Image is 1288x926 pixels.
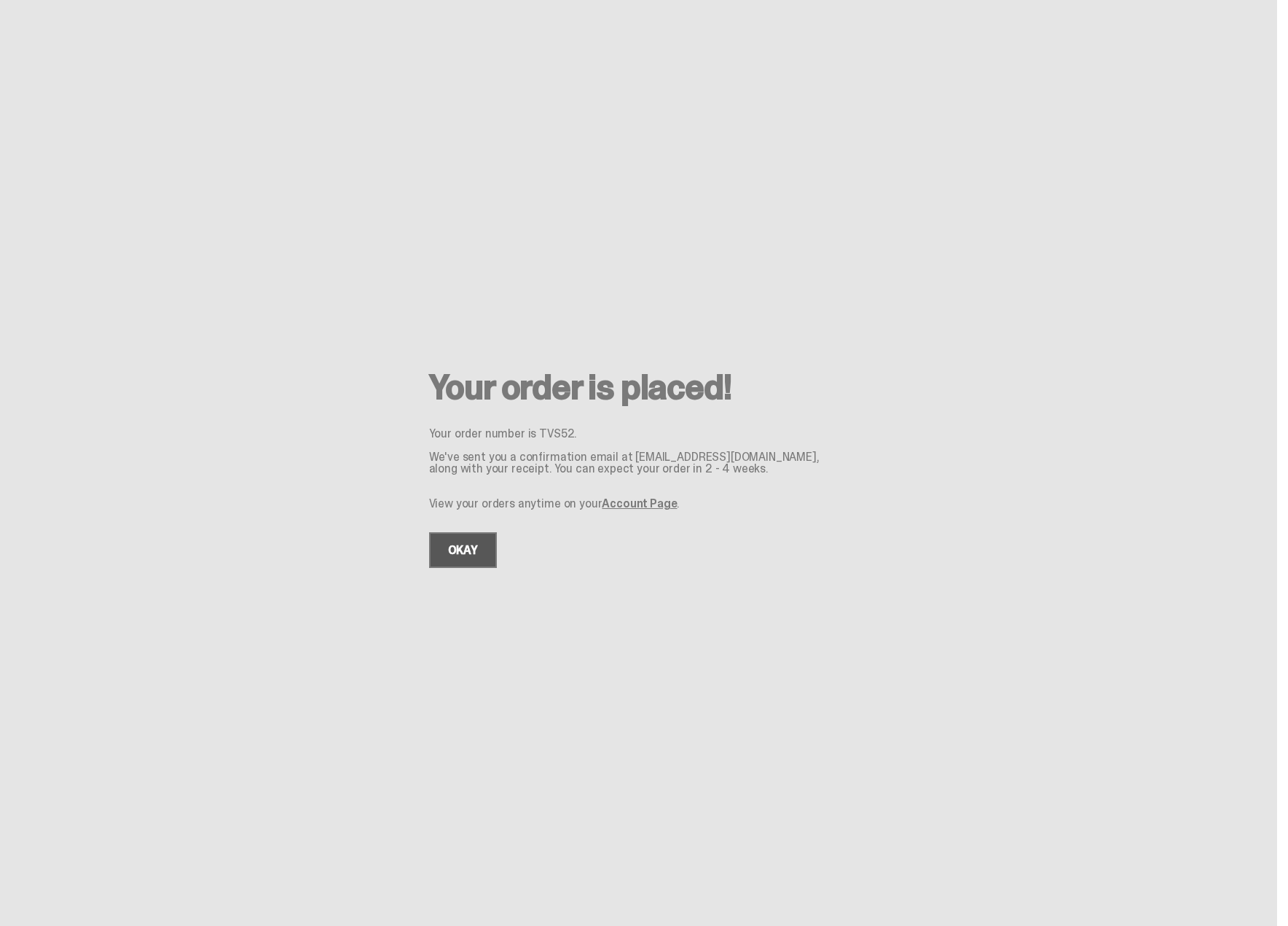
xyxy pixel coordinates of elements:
[429,532,497,568] a: OKAY
[429,428,849,440] p: Your order number is TVS52.
[429,370,849,405] h2: Your order is placed!
[602,496,677,511] a: Account Page
[429,498,849,510] p: View your orders anytime on your .
[429,451,849,475] p: We've sent you a confirmation email at [EMAIL_ADDRESS][DOMAIN_NAME], along with your receipt. You...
